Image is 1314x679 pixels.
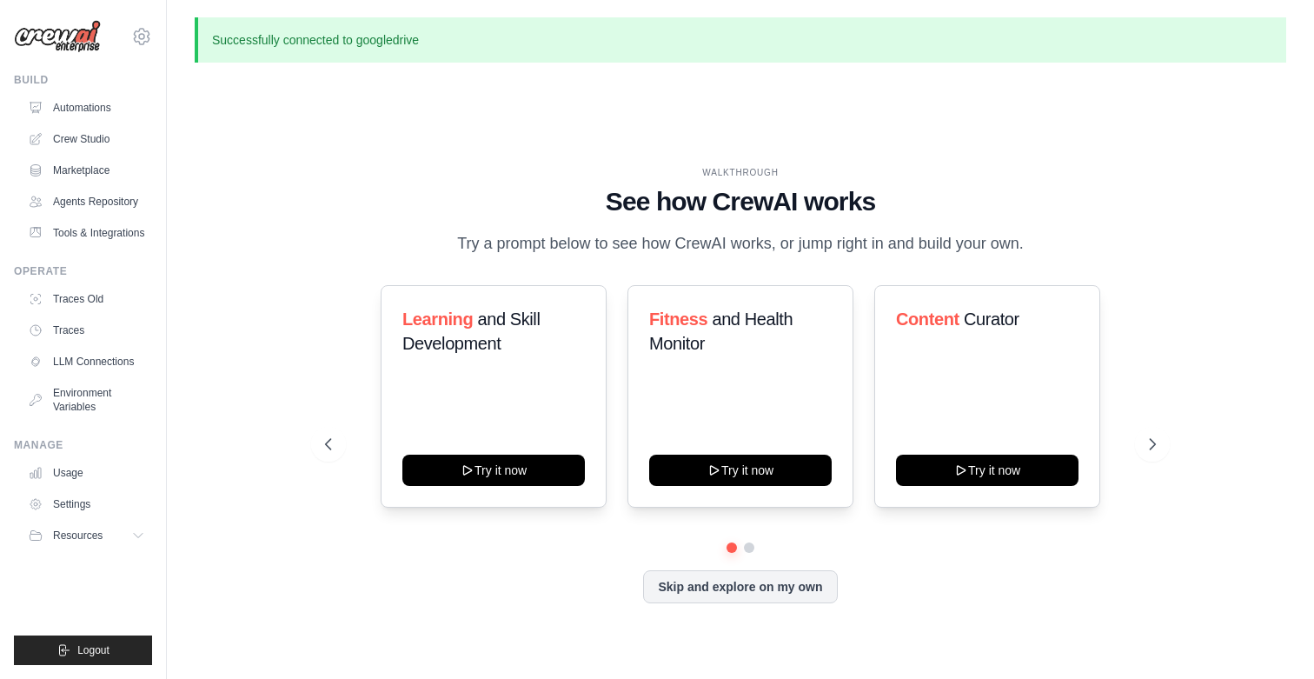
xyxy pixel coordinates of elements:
[21,219,152,247] a: Tools & Integrations
[325,186,1157,217] h1: See how CrewAI works
[21,459,152,487] a: Usage
[896,310,959,329] span: Content
[643,570,837,603] button: Skip and explore on my own
[21,94,152,122] a: Automations
[21,125,152,153] a: Crew Studio
[21,285,152,313] a: Traces Old
[964,310,1019,329] span: Curator
[77,643,109,657] span: Logout
[448,231,1032,256] p: Try a prompt below to see how CrewAI works, or jump right in and build your own.
[14,20,101,53] img: Logo
[21,156,152,184] a: Marketplace
[14,264,152,278] div: Operate
[402,310,473,329] span: Learning
[21,316,152,344] a: Traces
[21,379,152,421] a: Environment Variables
[195,17,1286,63] p: Successfully connected to googledrive
[325,166,1157,179] div: WALKTHROUGH
[53,529,103,543] span: Resources
[649,310,793,353] span: and Health Monitor
[649,455,832,486] button: Try it now
[21,522,152,549] button: Resources
[14,438,152,452] div: Manage
[402,310,540,353] span: and Skill Development
[21,348,152,376] a: LLM Connections
[21,490,152,518] a: Settings
[21,188,152,216] a: Agents Repository
[649,310,707,329] span: Fitness
[402,455,585,486] button: Try it now
[14,636,152,665] button: Logout
[14,73,152,87] div: Build
[896,455,1078,486] button: Try it now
